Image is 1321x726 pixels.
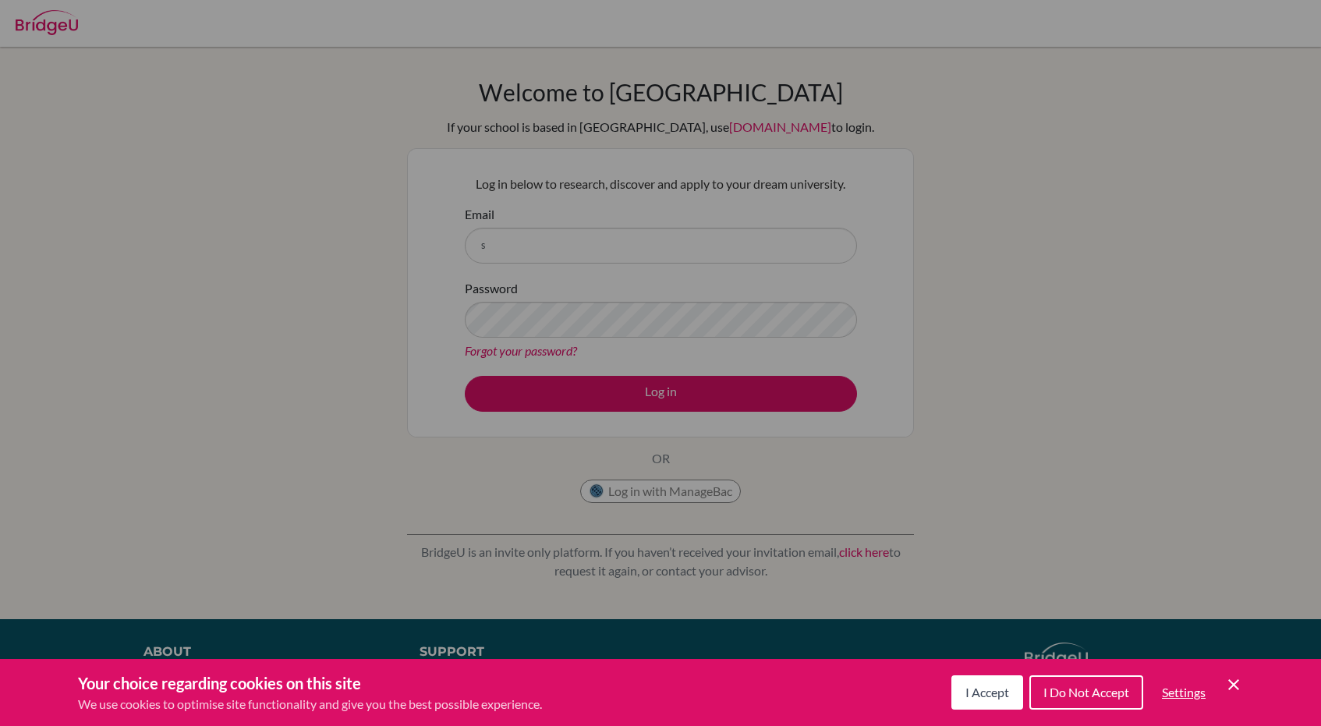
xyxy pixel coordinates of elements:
p: We use cookies to optimise site functionality and give you the best possible experience. [78,695,542,714]
h3: Your choice regarding cookies on this site [78,671,542,695]
button: I Accept [951,675,1023,710]
span: I Accept [965,685,1009,699]
button: Save and close [1224,675,1243,694]
span: Settings [1162,685,1206,699]
button: I Do Not Accept [1029,675,1143,710]
button: Settings [1149,677,1218,708]
span: I Do Not Accept [1043,685,1129,699]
